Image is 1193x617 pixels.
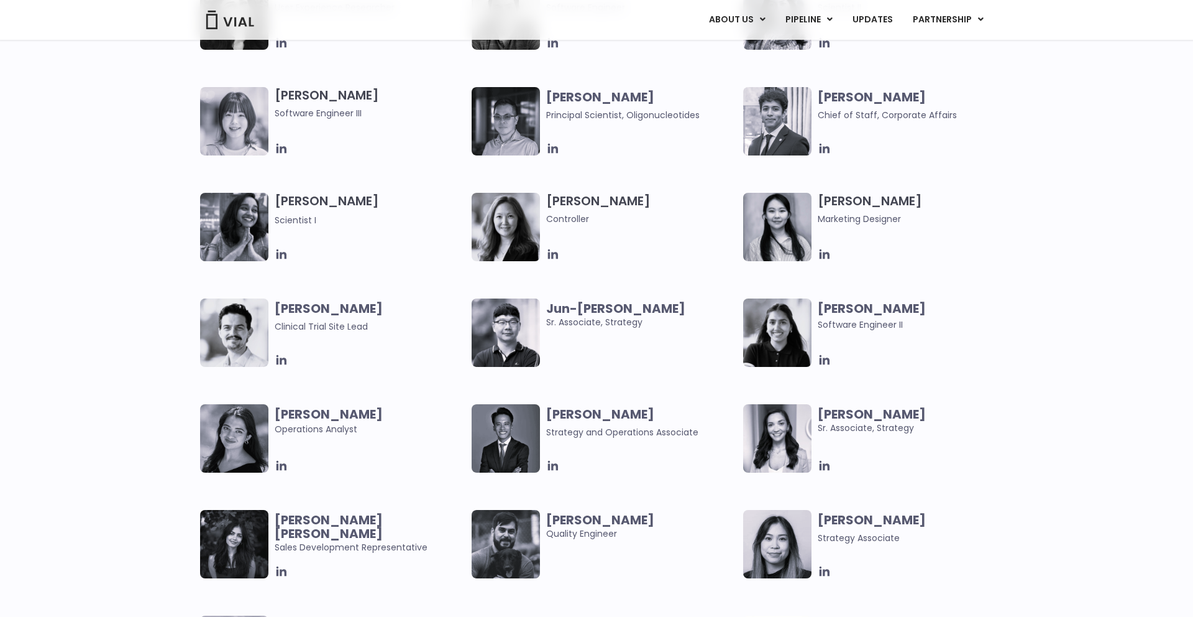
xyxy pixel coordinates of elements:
[546,109,700,121] span: Principal Scientist, Oligonucleotides
[818,212,1008,226] span: Marketing Designer
[472,510,540,578] img: Man smiling posing for picture
[275,214,316,226] span: Scientist I
[546,426,698,438] span: Strategy and Operations Associate
[275,513,465,554] span: Sales Development Representative
[472,193,540,261] img: Image of smiling woman named Aleina
[200,193,268,261] img: Headshot of smiling woman named Sneha
[546,302,737,329] span: Sr. Associate, Strategy
[818,88,926,106] b: [PERSON_NAME]
[275,87,465,120] h3: [PERSON_NAME]
[546,513,737,540] span: Quality Engineer
[546,212,737,226] span: Controller
[546,88,654,106] b: [PERSON_NAME]
[743,510,811,578] img: Headshot of smiling woman named Vanessa
[818,406,926,423] b: [PERSON_NAME]
[275,406,383,423] b: [PERSON_NAME]
[818,109,957,121] span: Chief of Staff, Corporate Affairs
[843,9,902,30] a: UPDATES
[275,320,368,333] span: Clinical Trial Site Lead
[200,510,268,578] img: Smiling woman named Harman
[743,404,811,473] img: Smiling woman named Ana
[546,511,654,529] b: [PERSON_NAME]
[818,407,1008,435] span: Sr. Associate, Strategy
[818,511,926,529] b: [PERSON_NAME]
[818,193,1008,226] h3: [PERSON_NAME]
[200,87,268,155] img: Tina
[775,9,842,30] a: PIPELINEMenu Toggle
[546,406,654,423] b: [PERSON_NAME]
[546,300,685,317] b: Jun-[PERSON_NAME]
[743,193,811,261] img: Smiling woman named Yousun
[275,511,383,542] b: [PERSON_NAME] [PERSON_NAME]
[699,9,775,30] a: ABOUT USMenu Toggle
[472,299,540,367] img: Image of smiling man named Jun-Goo
[205,11,255,29] img: Vial Logo
[275,106,465,120] span: Software Engineer III
[472,404,540,473] img: Headshot of smiling man named Urann
[818,300,926,317] b: [PERSON_NAME]
[200,404,268,473] img: Headshot of smiling woman named Sharicka
[546,193,737,226] h3: [PERSON_NAME]
[743,299,811,367] img: Image of smiling woman named Tanvi
[200,299,268,367] img: Image of smiling man named Glenn
[903,9,994,30] a: PARTNERSHIPMenu Toggle
[275,300,383,317] b: [PERSON_NAME]
[275,193,465,227] h3: [PERSON_NAME]
[818,318,903,331] span: Software Engineer II
[275,407,465,436] span: Operations Analyst
[472,87,540,155] img: Headshot of smiling of smiling man named Wei-Sheng
[818,532,900,544] span: Strategy Associate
